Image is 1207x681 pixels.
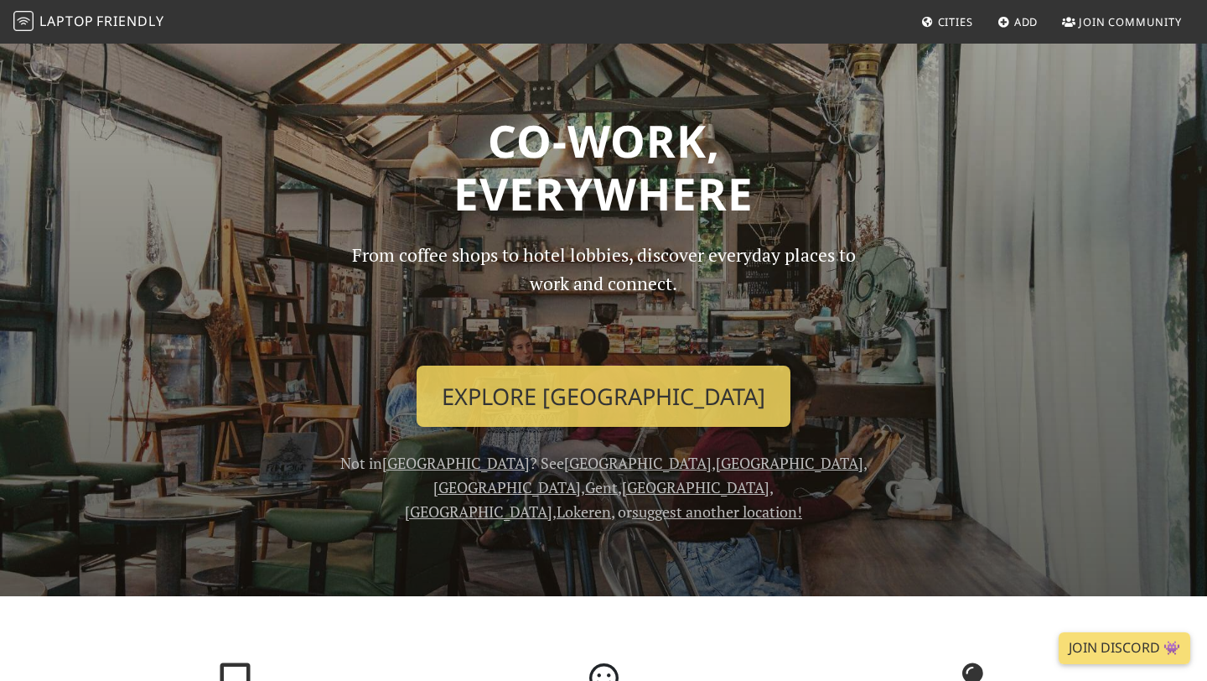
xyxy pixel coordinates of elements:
[60,114,1147,221] h1: Co-work, Everywhere
[13,11,34,31] img: LaptopFriendly
[914,7,980,37] a: Cities
[1059,632,1190,664] a: Join Discord 👾
[557,502,611,522] a: Lokeren
[564,453,712,473] a: [GEOGRAPHIC_DATA]
[382,453,530,473] a: [GEOGRAPHIC_DATA]
[991,7,1045,37] a: Add
[716,453,863,473] a: [GEOGRAPHIC_DATA]
[1055,7,1189,37] a: Join Community
[632,502,802,522] a: suggest another location!
[622,477,769,497] a: [GEOGRAPHIC_DATA]
[1014,14,1039,29] span: Add
[340,453,868,522] span: Not in ? See , , , , , , , or
[1079,14,1182,29] span: Join Community
[433,477,581,497] a: [GEOGRAPHIC_DATA]
[96,12,163,30] span: Friendly
[13,8,164,37] a: LaptopFriendly LaptopFriendly
[405,502,552,522] a: [GEOGRAPHIC_DATA]
[417,366,790,428] a: Explore [GEOGRAPHIC_DATA]
[39,12,94,30] span: Laptop
[938,14,973,29] span: Cities
[337,241,870,352] p: From coffee shops to hotel lobbies, discover everyday places to work and connect.
[585,477,618,497] a: Gent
